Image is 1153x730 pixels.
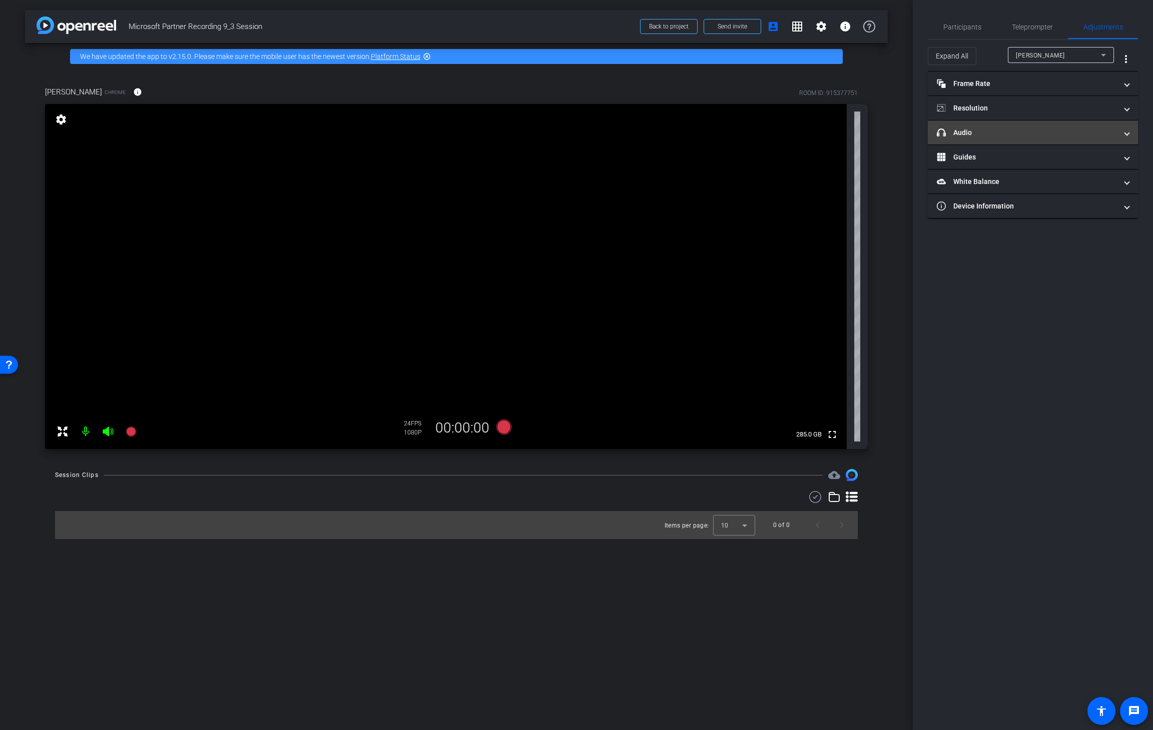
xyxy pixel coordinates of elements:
[1128,705,1140,717] mat-icon: message
[928,169,1138,193] mat-expansion-panel-header: White Balance
[943,23,981,30] span: Participants
[404,428,429,436] div: 1080P
[371,52,420,60] a: Platform Status
[815,20,827,32] mat-icon: settings
[937,152,1117,162] mat-panel-title: Guides
[937,103,1117,113] mat-panel-title: Resolution
[839,20,851,32] mat-icon: info
[937,127,1117,138] mat-panel-title: Audio
[799,88,858,97] div: ROOM ID: 915377751
[928,71,1138,95] mat-expansion-panel-header: Frame Rate
[37,16,116,34] img: app-logo
[937,201,1117,211] mat-panel-title: Device Information
[846,469,858,481] img: Session clips
[55,470,99,480] div: Session Clips
[45,86,102,97] span: [PERSON_NAME]
[828,469,840,481] mat-icon: cloud_upload
[1083,23,1123,30] span: Adjustments
[105,88,126,96] span: Chrome
[70,49,843,64] div: We have updated the app to v2.15.0. Please make sure the mobile user has the newest version.
[928,194,1138,218] mat-expansion-panel-header: Device Information
[1012,23,1053,30] span: Teleprompter
[791,20,803,32] mat-icon: grid_on
[806,513,830,537] button: Previous page
[718,22,747,30] span: Send invite
[423,52,431,60] mat-icon: highlight_off
[826,428,838,440] mat-icon: fullscreen
[1095,705,1107,717] mat-icon: accessibility
[1114,47,1138,71] button: More Options for Adjustments Panel
[773,520,790,530] div: 0 of 0
[704,19,761,34] button: Send invite
[937,78,1117,89] mat-panel-title: Frame Rate
[793,428,825,440] span: 285.0 GB
[928,96,1138,120] mat-expansion-panel-header: Resolution
[937,176,1117,187] mat-panel-title: White Balance
[404,419,429,427] div: 24
[649,23,689,30] span: Back to project
[1016,52,1065,59] span: [PERSON_NAME]
[665,520,709,530] div: Items per page:
[411,420,421,427] span: FPS
[133,87,142,96] mat-icon: info
[928,120,1138,144] mat-expansion-panel-header: Audio
[1120,53,1132,65] mat-icon: more_vert
[767,20,779,32] mat-icon: account_box
[129,16,634,36] span: Microsoft Partner Recording 9_3 Session
[928,47,976,65] button: Expand All
[54,113,68,125] mat-icon: settings
[640,19,698,34] button: Back to project
[429,419,496,436] div: 00:00:00
[928,145,1138,169] mat-expansion-panel-header: Guides
[830,513,854,537] button: Next page
[936,46,968,65] span: Expand All
[828,469,840,481] span: Destinations for your clips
